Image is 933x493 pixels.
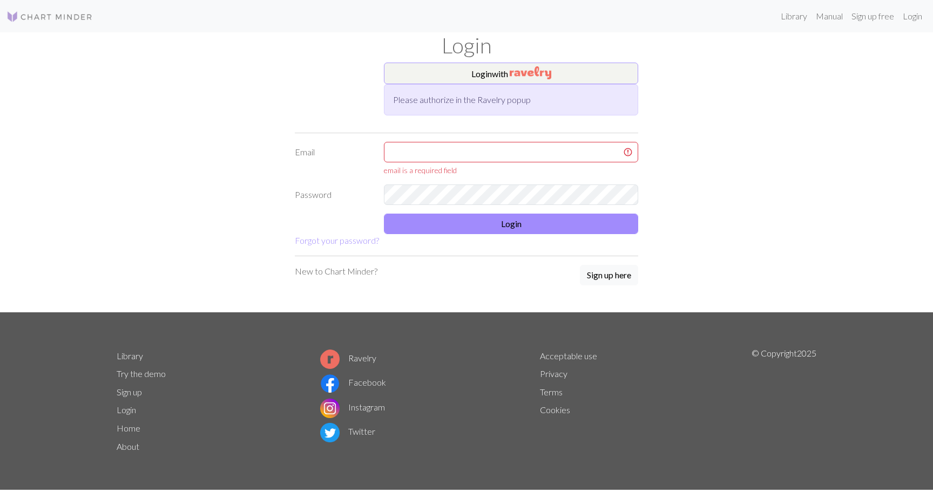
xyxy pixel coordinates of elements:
[580,265,638,286] a: Sign up here
[540,405,570,415] a: Cookies
[752,347,816,456] p: © Copyright 2025
[117,368,166,379] a: Try the demo
[117,441,139,451] a: About
[540,368,567,379] a: Privacy
[320,377,386,387] a: Facebook
[110,32,823,58] h1: Login
[847,5,898,27] a: Sign up free
[288,184,377,205] label: Password
[320,353,376,363] a: Ravelry
[540,351,597,361] a: Acceptable use
[320,350,340,369] img: Ravelry logo
[510,66,551,79] img: Ravelry
[320,402,385,412] a: Instagram
[580,265,638,285] button: Sign up here
[6,10,93,23] img: Logo
[384,165,638,176] div: email is a required field
[540,387,563,397] a: Terms
[384,63,638,84] button: Loginwith
[776,5,812,27] a: Library
[320,399,340,418] img: Instagram logo
[384,214,638,234] button: Login
[288,142,377,176] label: Email
[295,235,379,245] a: Forgot your password?
[898,5,927,27] a: Login
[117,387,142,397] a: Sign up
[117,351,143,361] a: Library
[320,426,375,436] a: Twitter
[320,374,340,393] img: Facebook logo
[384,84,638,115] div: Please authorize in the Ravelry popup
[320,423,340,442] img: Twitter logo
[295,265,377,278] p: New to Chart Minder?
[117,423,140,433] a: Home
[117,405,136,415] a: Login
[812,5,847,27] a: Manual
